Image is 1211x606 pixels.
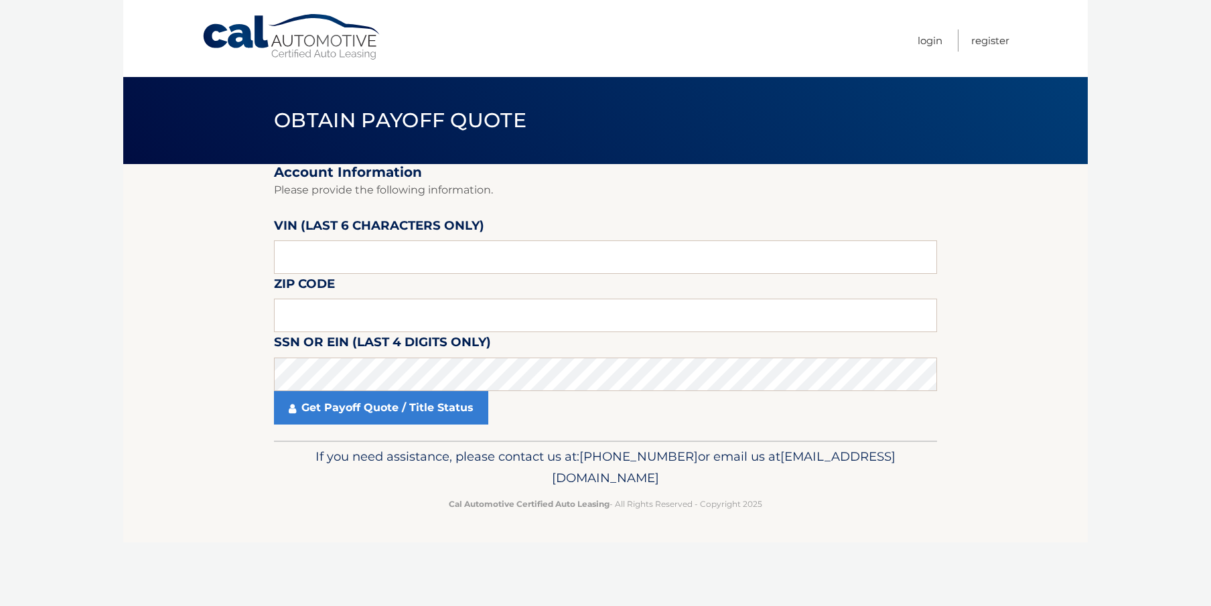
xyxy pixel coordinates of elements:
[274,108,526,133] span: Obtain Payoff Quote
[283,497,928,511] p: - All Rights Reserved - Copyright 2025
[274,164,937,181] h2: Account Information
[283,446,928,489] p: If you need assistance, please contact us at: or email us at
[449,499,610,509] strong: Cal Automotive Certified Auto Leasing
[918,29,942,52] a: Login
[274,391,488,425] a: Get Payoff Quote / Title Status
[202,13,382,61] a: Cal Automotive
[579,449,698,464] span: [PHONE_NUMBER]
[274,332,491,357] label: SSN or EIN (last 4 digits only)
[274,181,937,200] p: Please provide the following information.
[274,274,335,299] label: Zip Code
[274,216,484,240] label: VIN (last 6 characters only)
[971,29,1009,52] a: Register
